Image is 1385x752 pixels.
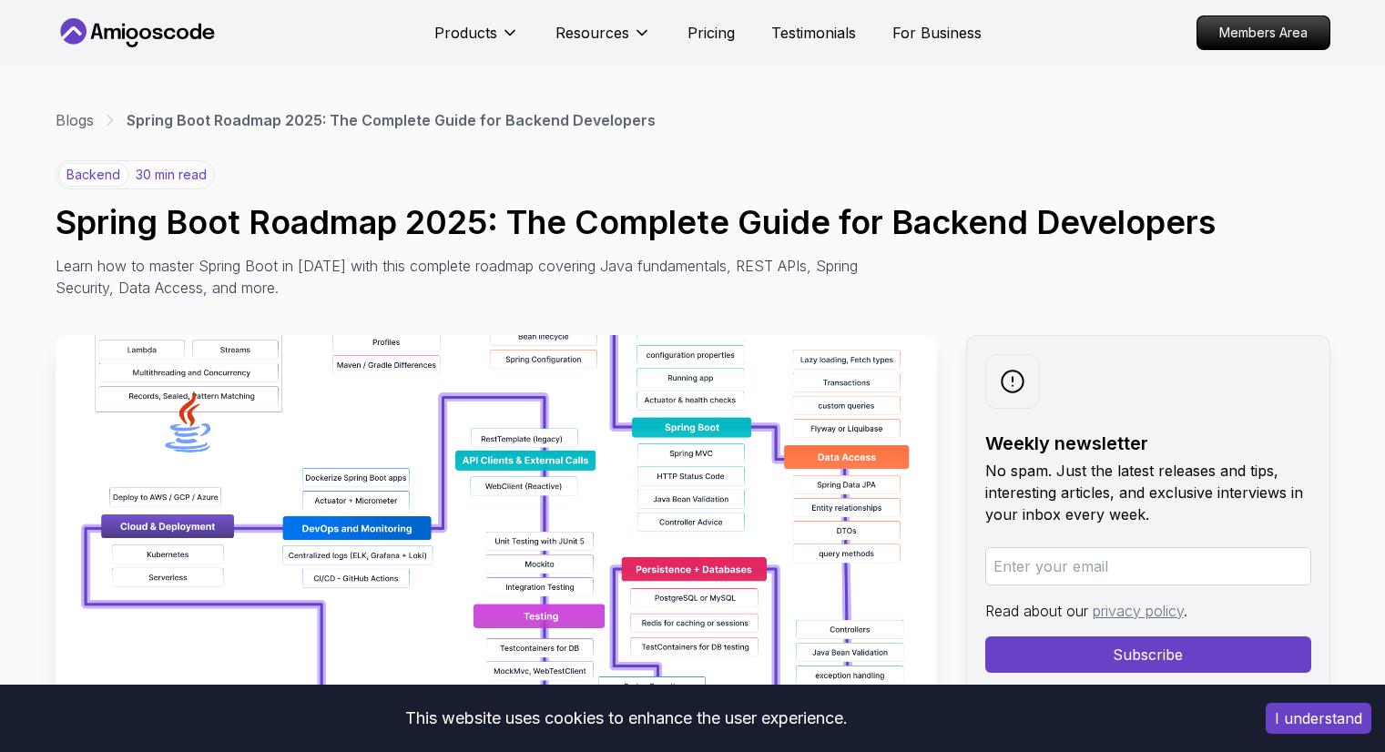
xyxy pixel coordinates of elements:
[771,22,856,44] a: Testimonials
[127,109,656,131] p: Spring Boot Roadmap 2025: The Complete Guide for Backend Developers
[555,22,651,58] button: Resources
[1197,15,1330,50] a: Members Area
[1266,703,1371,734] button: Accept cookies
[56,109,94,131] a: Blogs
[434,22,519,58] button: Products
[985,600,1311,622] p: Read about our .
[985,636,1311,673] button: Subscribe
[58,163,128,187] p: backend
[687,22,735,44] a: Pricing
[136,166,207,184] p: 30 min read
[985,460,1311,525] p: No spam. Just the latest releases and tips, interesting articles, and exclusive interviews in you...
[56,204,1330,240] h1: Spring Boot Roadmap 2025: The Complete Guide for Backend Developers
[56,255,871,299] p: Learn how to master Spring Boot in [DATE] with this complete roadmap covering Java fundamentals, ...
[56,335,937,745] img: Spring Boot Roadmap 2025: The Complete Guide for Backend Developers thumbnail
[892,22,982,44] a: For Business
[1197,16,1329,49] p: Members Area
[14,698,1238,738] div: This website uses cookies to enhance the user experience.
[1093,602,1184,620] a: privacy policy
[985,431,1311,456] h2: Weekly newsletter
[985,547,1311,585] input: Enter your email
[555,22,629,44] p: Resources
[434,22,497,44] p: Products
